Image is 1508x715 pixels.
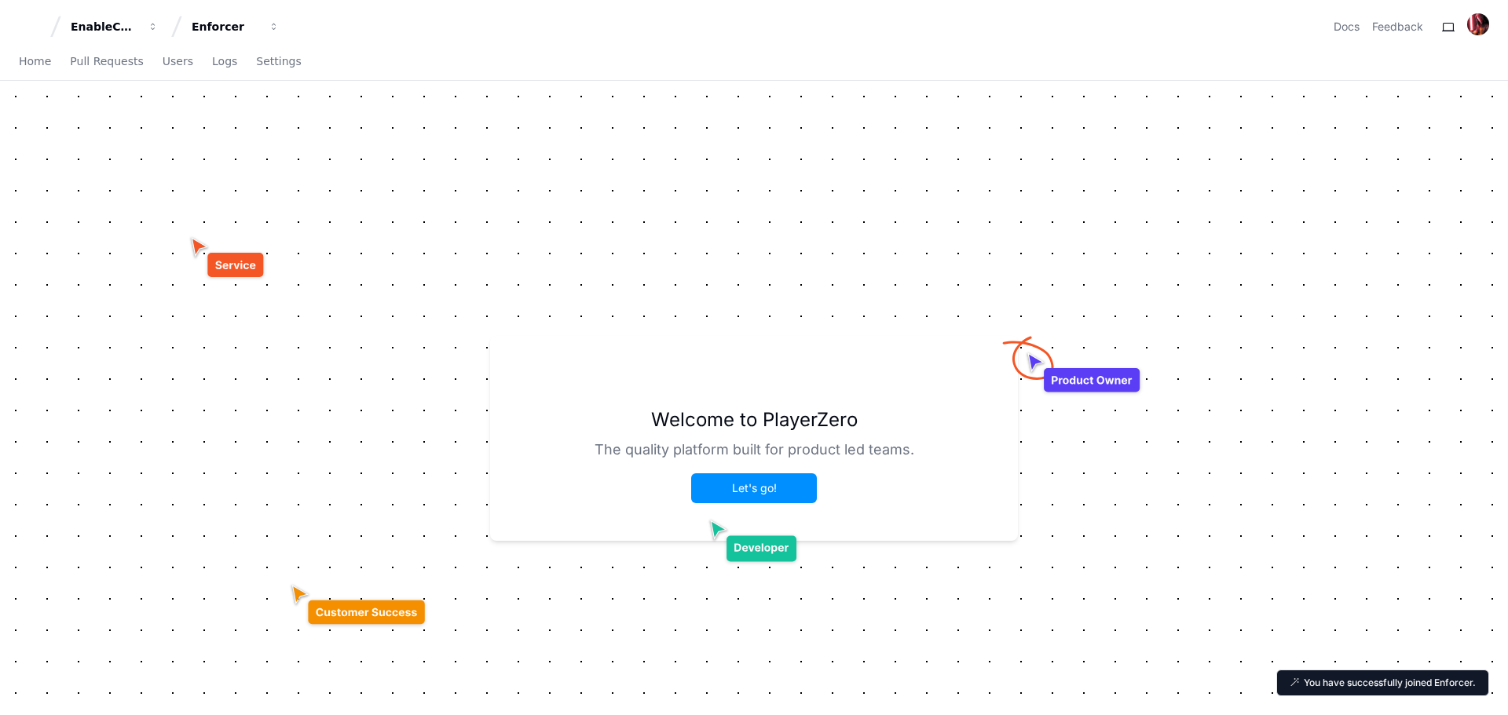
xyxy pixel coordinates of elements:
[256,57,301,66] span: Settings
[289,582,428,629] img: cs.svg
[192,19,259,35] div: Enforcer
[212,44,237,80] a: Logs
[70,57,143,66] span: Pull Requests
[163,44,193,80] a: Users
[188,235,267,282] img: service.svg
[185,13,286,41] button: Enforcer
[1334,19,1360,35] a: Docs
[708,518,800,566] img: developer.svg
[651,407,858,432] h1: Welcome to PlayerZero
[212,57,237,66] span: Logs
[1467,13,1489,35] img: 130077181
[691,473,817,503] button: Let's go!
[19,57,51,66] span: Home
[64,13,165,41] button: EnableComp
[256,44,301,80] a: Settings
[1372,19,1423,35] button: Feedback
[70,44,143,80] a: Pull Requests
[595,439,914,461] h1: The quality platform built for product led teams.
[1002,336,1144,396] img: owner.svg
[19,44,51,80] a: Home
[163,57,193,66] span: Users
[71,19,138,35] div: EnableComp
[1304,677,1476,689] p: You have successfully joined Enforcer.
